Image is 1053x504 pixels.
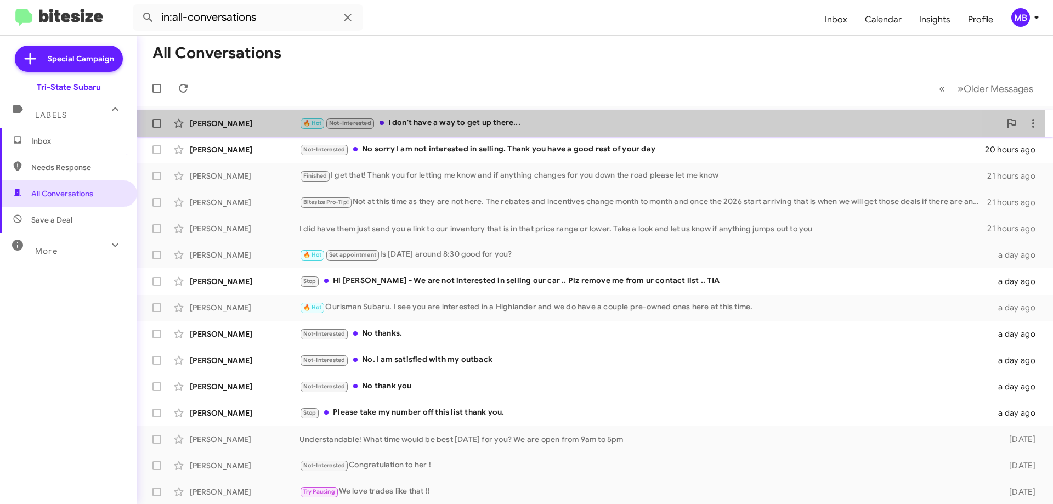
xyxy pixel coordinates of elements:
[133,4,363,31] input: Search
[190,171,299,182] div: [PERSON_NAME]
[992,407,1044,418] div: a day ago
[299,434,992,445] div: Understandable! What time would be best [DATE] for you? We are open from 9am to 5pm
[31,188,93,199] span: All Conversations
[190,355,299,366] div: [PERSON_NAME]
[299,459,992,472] div: Congratulation to her !
[1002,8,1041,27] button: MB
[303,330,346,337] span: Not-Interested
[1011,8,1030,27] div: MB
[951,77,1040,100] button: Next
[15,46,123,72] a: Special Campaign
[992,302,1044,313] div: a day ago
[992,250,1044,261] div: a day ago
[987,223,1044,234] div: 21 hours ago
[299,248,992,261] div: Is [DATE] around 8:30 good for you?
[816,4,856,36] a: Inbox
[939,82,945,95] span: «
[35,110,67,120] span: Labels
[992,486,1044,497] div: [DATE]
[992,460,1044,471] div: [DATE]
[299,169,987,182] div: I get that! Thank you for letting me know and if anything changes for you down the road please le...
[303,199,349,206] span: Bitesize Pro-Tip!
[190,144,299,155] div: [PERSON_NAME]
[31,162,124,173] span: Needs Response
[299,406,992,419] div: Please take my number off this list thank you.
[303,409,316,416] span: Stop
[856,4,910,36] a: Calendar
[958,82,964,95] span: »
[987,171,1044,182] div: 21 hours ago
[299,275,992,287] div: Hi [PERSON_NAME] - We are not interested in selling our car .. Plz remove me from ur contact list...
[299,301,992,314] div: Ourisman Subaru. I see you are interested in a Highlander and we do have a couple pre-owned ones ...
[48,53,114,64] span: Special Campaign
[299,354,992,366] div: No. I am satisfied with my outback
[190,486,299,497] div: [PERSON_NAME]
[190,381,299,392] div: [PERSON_NAME]
[299,327,992,340] div: No thanks.
[933,77,1040,100] nav: Page navigation example
[992,329,1044,339] div: a day ago
[992,276,1044,287] div: a day ago
[303,172,327,179] span: Finished
[299,380,992,393] div: No thank you
[299,196,987,208] div: Not at this time as they are not here. The rebates and incentives change month to month and once ...
[964,83,1033,95] span: Older Messages
[303,462,346,469] span: Not-Interested
[959,4,1002,36] a: Profile
[932,77,952,100] button: Previous
[299,143,985,156] div: No sorry I am not interested in selling. Thank you have a good rest of your day
[303,278,316,285] span: Stop
[910,4,959,36] a: Insights
[31,214,72,225] span: Save a Deal
[190,223,299,234] div: [PERSON_NAME]
[303,383,346,390] span: Not-Interested
[329,251,376,258] span: Set appointment
[992,355,1044,366] div: a day ago
[190,407,299,418] div: [PERSON_NAME]
[190,434,299,445] div: [PERSON_NAME]
[190,460,299,471] div: [PERSON_NAME]
[190,276,299,287] div: [PERSON_NAME]
[992,381,1044,392] div: a day ago
[303,120,322,127] span: 🔥 Hot
[152,44,281,62] h1: All Conversations
[992,434,1044,445] div: [DATE]
[190,118,299,129] div: [PERSON_NAME]
[37,82,101,93] div: Tri-State Subaru
[303,304,322,311] span: 🔥 Hot
[190,250,299,261] div: [PERSON_NAME]
[299,117,1000,129] div: I don't have a way to get up there...
[299,223,987,234] div: I did have them just send you a link to our inventory that is in that price range or lower. Take ...
[299,485,992,498] div: We love trades like that !!
[303,356,346,364] span: Not-Interested
[303,251,322,258] span: 🔥 Hot
[31,135,124,146] span: Inbox
[987,197,1044,208] div: 21 hours ago
[190,197,299,208] div: [PERSON_NAME]
[303,146,346,153] span: Not-Interested
[329,120,371,127] span: Not-Interested
[35,246,58,256] span: More
[190,302,299,313] div: [PERSON_NAME]
[190,329,299,339] div: [PERSON_NAME]
[303,488,335,495] span: Try Pausing
[985,144,1044,155] div: 20 hours ago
